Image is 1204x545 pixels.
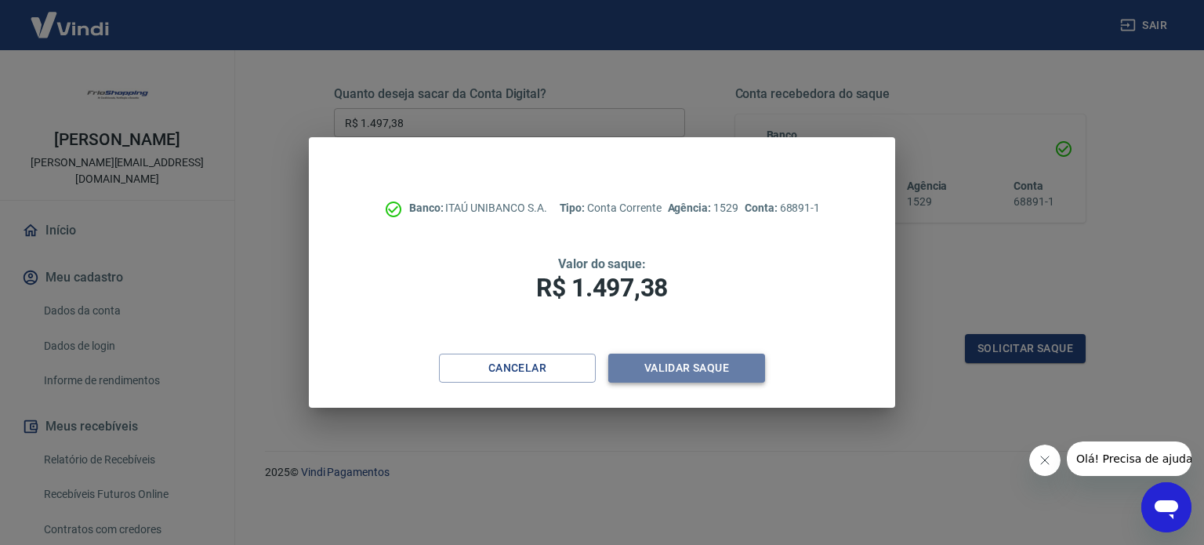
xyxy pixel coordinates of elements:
[560,200,662,216] p: Conta Corrente
[745,200,820,216] p: 68891-1
[560,202,588,214] span: Tipo:
[608,354,765,383] button: Validar saque
[9,11,132,24] span: Olá! Precisa de ajuda?
[409,202,446,214] span: Banco:
[439,354,596,383] button: Cancelar
[1067,441,1191,476] iframe: Mensagem da empresa
[536,273,668,303] span: R$ 1.497,38
[745,202,780,214] span: Conta:
[1029,445,1061,476] iframe: Fechar mensagem
[409,200,547,216] p: ITAÚ UNIBANCO S.A.
[558,256,646,271] span: Valor do saque:
[668,200,738,216] p: 1529
[668,202,714,214] span: Agência:
[1141,482,1191,532] iframe: Botão para abrir a janela de mensagens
